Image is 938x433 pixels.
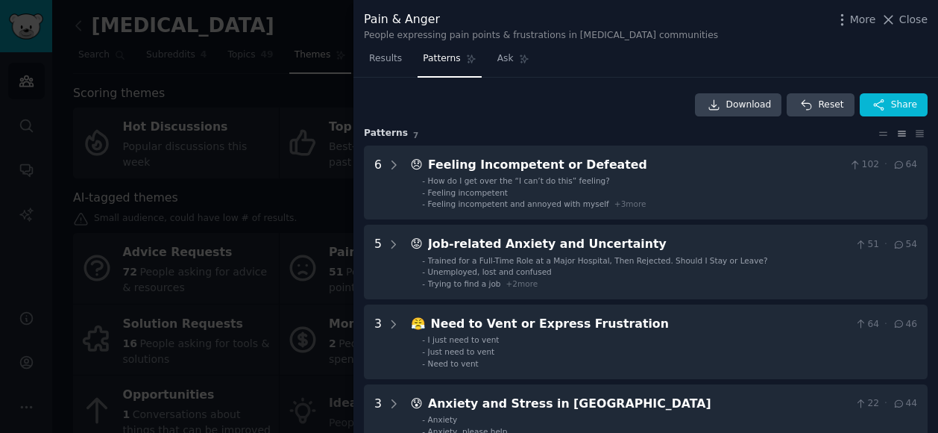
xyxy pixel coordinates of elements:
div: 6 [374,156,382,210]
a: Download [695,93,782,117]
span: 64 [854,318,879,331]
span: Feeling incompetent [428,188,508,197]
span: Just need to vent [428,347,495,356]
div: Need to Vent or Express Frustration [431,315,849,334]
span: 44 [893,397,917,411]
span: Anxiety [428,415,458,424]
span: 😟 [411,237,423,251]
span: + 2 more [506,279,538,288]
div: Feeling Incompetent or Defeated [428,156,843,175]
span: · [884,318,887,331]
span: I just need to vent [428,335,500,344]
span: Unemployed, lost and confused [428,267,552,276]
div: - [422,414,425,425]
div: - [422,175,425,186]
div: Anxiety and Stress in [GEOGRAPHIC_DATA] [428,395,849,414]
div: 3 [374,315,382,369]
span: + 3 more [614,199,646,208]
span: Results [369,52,402,66]
a: Patterns [418,47,481,78]
a: Ask [492,47,535,78]
span: 54 [893,238,917,252]
span: 😞 [411,158,423,172]
span: Share [891,99,917,112]
span: 7 [413,131,418,140]
span: 😰 [411,396,423,411]
span: · [884,158,887,172]
button: Share [860,93,928,117]
div: - [422,255,425,266]
span: Reset [818,99,843,112]
span: 22 [854,397,879,411]
div: - [422,199,425,209]
div: Job-related Anxiety and Uncertainty [428,235,849,254]
div: People expressing pain points & frustrations in [MEDICAL_DATA] communities [364,29,718,43]
span: More [850,12,876,28]
div: - [422,278,425,289]
div: Pain & Anger [364,10,718,29]
div: - [422,358,425,369]
div: - [422,267,425,277]
span: Trained for a Full-Time Role at a Major Hospital, Then Rejected. Should I Stay or Leave? [428,256,768,265]
span: 64 [893,158,917,172]
div: - [422,187,425,198]
button: More [834,12,876,28]
button: Reset [787,93,854,117]
span: Feeling incompetent and annoyed with myself [428,199,609,208]
button: Close [881,12,928,28]
div: 5 [374,235,382,289]
div: - [422,346,425,357]
span: · [884,238,887,252]
span: 51 [854,238,879,252]
span: 46 [893,318,917,331]
span: Download [726,99,772,112]
a: Results [364,47,407,78]
span: Trying to find a job [428,279,501,288]
span: Pattern s [364,127,408,140]
span: Need to vent [428,359,479,368]
span: 😤 [411,317,426,331]
span: How do I get over the “I can’t do this” feeling? [428,176,610,185]
span: 102 [849,158,879,172]
span: Close [899,12,928,28]
span: Patterns [423,52,460,66]
div: - [422,334,425,345]
span: · [884,397,887,411]
span: Ask [497,52,514,66]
